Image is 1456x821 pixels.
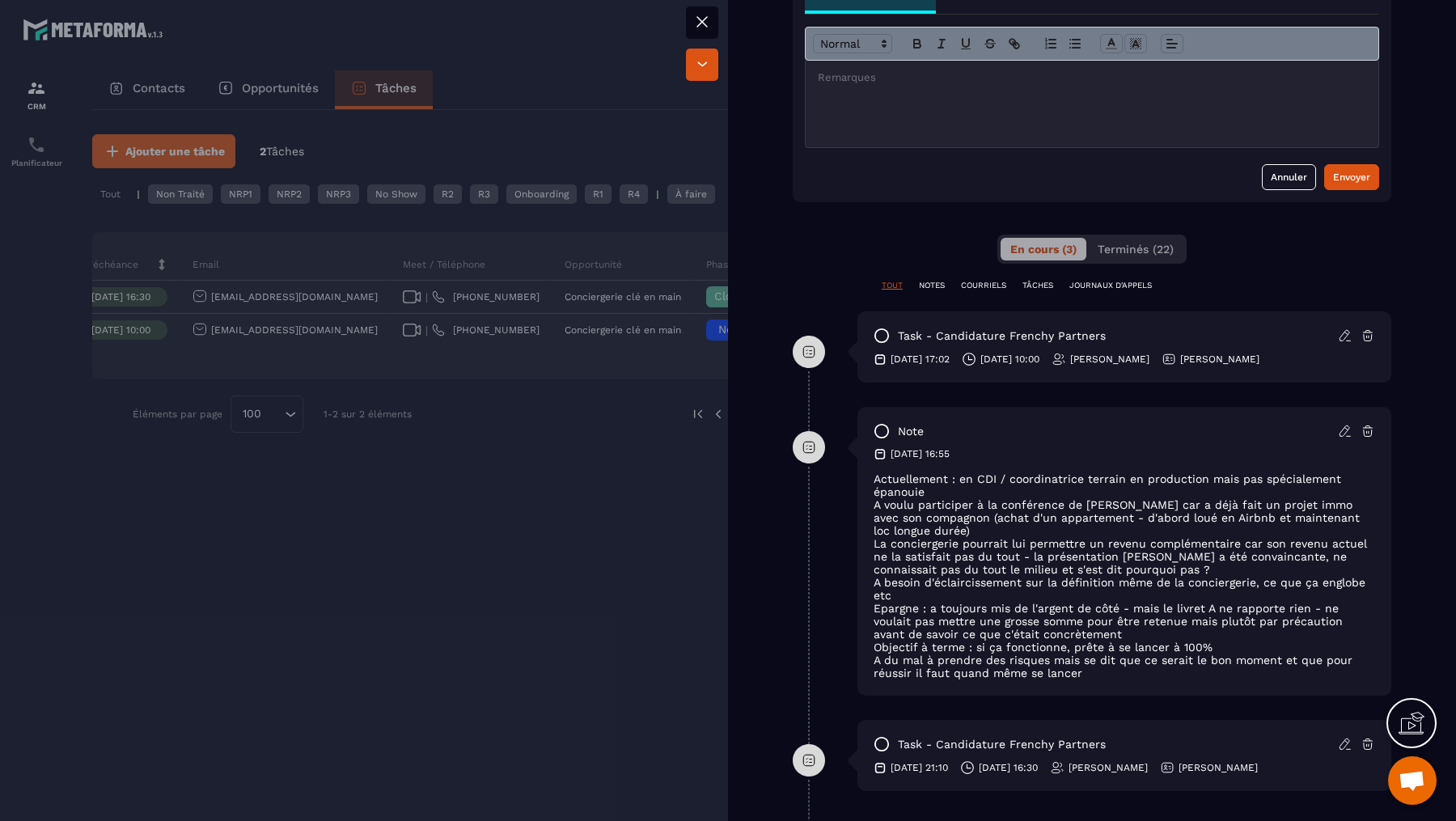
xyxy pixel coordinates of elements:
[1010,243,1077,256] span: En cours (3)
[1388,756,1437,805] div: Ouvrir le chat
[1070,353,1149,366] p: [PERSON_NAME]
[980,353,1039,366] p: [DATE] 10:00
[919,280,945,291] p: NOTES
[874,498,1375,537] p: A voulu participer à la conférence de [PERSON_NAME] car a déjà fait un projet immo avec son compa...
[898,737,1106,752] p: task - Candidature Frenchy Partners
[874,602,1375,641] p: Epargne : a toujours mis de l'argent de côté - mais le livret A ne rapporte rien - ne voulait pas...
[1262,164,1316,190] button: Annuler
[898,328,1106,344] p: task - Candidature Frenchy Partners
[1324,164,1379,190] button: Envoyer
[1180,353,1259,366] p: [PERSON_NAME]
[1069,761,1148,774] p: [PERSON_NAME]
[1001,238,1086,260] button: En cours (3)
[874,654,1375,679] p: A du mal à prendre des risques mais se dit que ce serait le bon moment et que pour réussir il fau...
[1333,169,1370,185] div: Envoyer
[882,280,903,291] p: TOUT
[1069,280,1152,291] p: JOURNAUX D'APPELS
[891,761,948,774] p: [DATE] 21:10
[891,447,950,460] p: [DATE] 16:55
[874,472,1375,498] p: Actuellement : en CDI / coordinatrice terrain en production mais pas spécialement épanouie
[961,280,1006,291] p: COURRIELS
[874,576,1375,602] p: A besoin d'éclaircissement sur la définition même de la conciergerie, ce que ça englobe etc
[874,641,1375,654] p: Objectif à terme : si ça fonctionne, prête à se lancer à 100%
[1088,238,1183,260] button: Terminés (22)
[874,537,1375,576] p: La conciergerie pourrait lui permettre un revenu complémentaire car son revenu actuel ne la satis...
[1022,280,1053,291] p: TÂCHES
[1098,243,1174,256] span: Terminés (22)
[979,761,1038,774] p: [DATE] 16:30
[1179,761,1258,774] p: [PERSON_NAME]
[891,353,950,366] p: [DATE] 17:02
[898,424,924,439] p: note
